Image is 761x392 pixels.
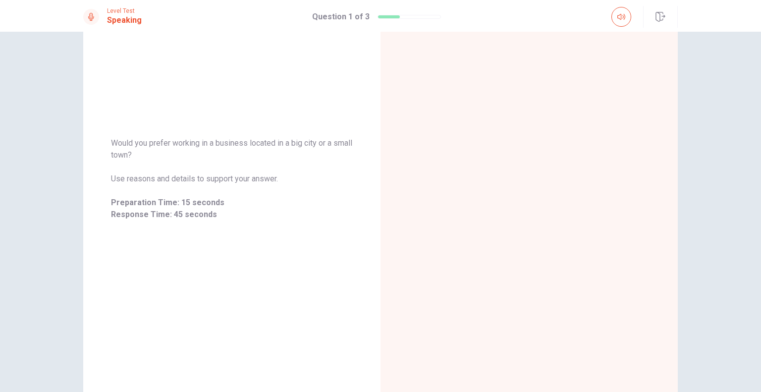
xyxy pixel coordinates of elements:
span: Use reasons and details to support your answer. [111,173,353,185]
h1: Question 1 of 3 [312,11,370,23]
span: Level Test [107,7,142,14]
span: Response Time: 45 seconds [111,209,353,221]
span: Would you prefer working in a business located in a big city or a small town? [111,137,353,161]
span: Preparation Time: 15 seconds [111,197,353,209]
h1: Speaking [107,14,142,26]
